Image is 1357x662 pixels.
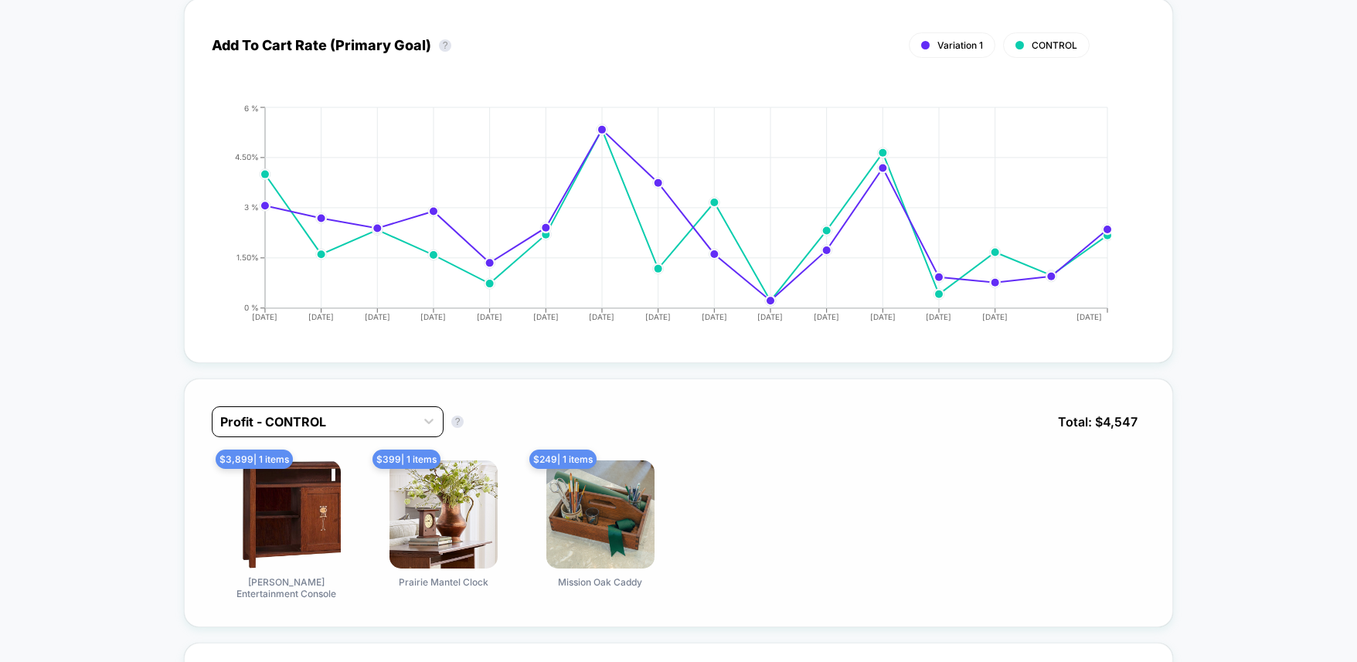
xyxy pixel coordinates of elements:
[477,312,502,321] tspan: [DATE]
[533,312,559,321] tspan: [DATE]
[558,576,642,588] span: Mission Oak Caddy
[364,312,389,321] tspan: [DATE]
[216,450,293,469] span: $ 3,899 | 1 items
[982,312,1008,321] tspan: [DATE]
[529,450,597,469] span: $ 249 | 1 items
[244,103,259,112] tspan: 6 %
[1032,39,1077,51] span: CONTROL
[1077,312,1103,321] tspan: [DATE]
[814,312,839,321] tspan: [DATE]
[927,312,952,321] tspan: [DATE]
[399,576,488,588] span: Prairie Mantel Clock
[233,460,341,569] img: Harvey Ellis Entertainment Console
[589,312,614,321] tspan: [DATE]
[937,39,983,51] span: Variation 1
[229,576,345,599] span: [PERSON_NAME] Entertainment Console
[244,303,259,312] tspan: 0 %
[252,312,277,321] tspan: [DATE]
[870,312,896,321] tspan: [DATE]
[702,312,727,321] tspan: [DATE]
[420,312,446,321] tspan: [DATE]
[235,152,259,161] tspan: 4.50%
[439,39,451,52] button: ?
[546,460,655,569] img: Mission Oak Caddy
[1050,406,1145,437] span: Total: $ 4,547
[451,416,464,428] button: ?
[389,460,498,569] img: Prairie Mantel Clock
[645,312,671,321] tspan: [DATE]
[196,104,1130,335] div: ADD_TO_CART_RATE
[236,253,259,262] tspan: 1.50%
[372,450,440,469] span: $ 399 | 1 items
[308,312,334,321] tspan: [DATE]
[244,202,259,212] tspan: 3 %
[758,312,784,321] tspan: [DATE]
